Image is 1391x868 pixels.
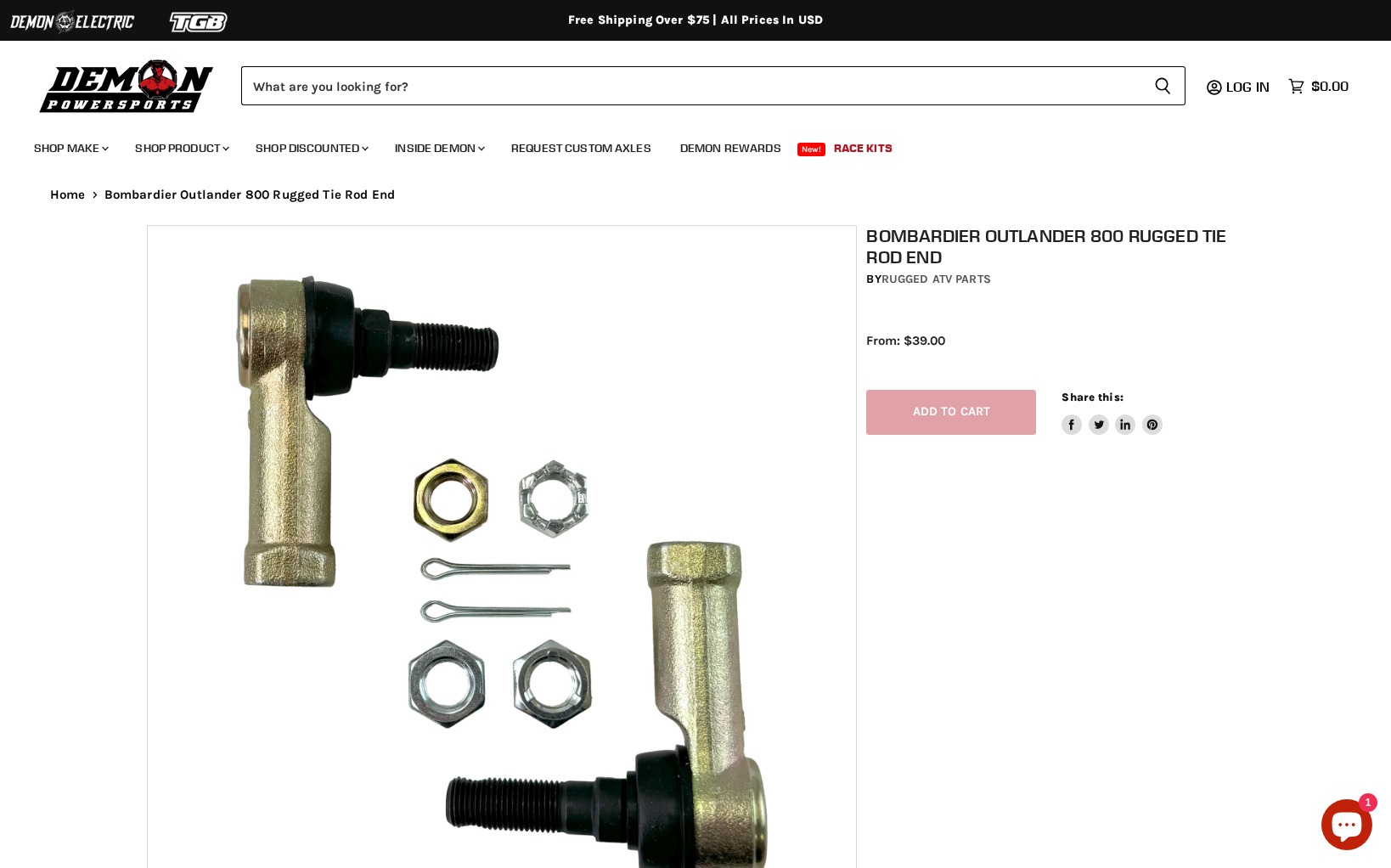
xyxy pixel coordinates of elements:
button: Search [1140,66,1185,105]
div: Free Shipping Over $75 | All Prices In USD [16,13,1375,28]
a: Log in [1219,79,1280,94]
nav: Breadcrumbs [16,188,1375,202]
span: Share this: [1062,391,1123,403]
input: Search [241,66,1140,105]
a: Request Custom Axles [498,131,664,166]
img: TGB Logo 2 [136,6,263,38]
span: New! [797,143,826,156]
a: Race Kits [821,131,905,166]
img: Demon Powersports [34,55,220,116]
span: Bombardier Outlander 800 Rugged Tie Rod End [104,188,395,202]
form: Product [241,66,1185,105]
a: Home [50,188,86,202]
span: Log in [1226,78,1270,95]
a: $0.00 [1280,74,1357,99]
aside: Share this: [1062,390,1163,435]
a: Demon Rewards [667,131,794,166]
ul: Main menu [21,124,1344,166]
span: $0.00 [1311,78,1349,94]
h1: Bombardier Outlander 800 Rugged Tie Rod End [866,225,1253,268]
span: From: $39.00 [866,333,945,348]
div: by [866,270,1253,289]
a: Inside Demon [382,131,495,166]
a: Rugged ATV Parts [881,272,991,286]
a: Shop Product [122,131,239,166]
a: Shop Discounted [243,131,379,166]
a: Shop Make [21,131,119,166]
inbox-online-store-chat: Shopify online store chat [1316,799,1377,854]
img: Demon Electric Logo 2 [8,6,136,38]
